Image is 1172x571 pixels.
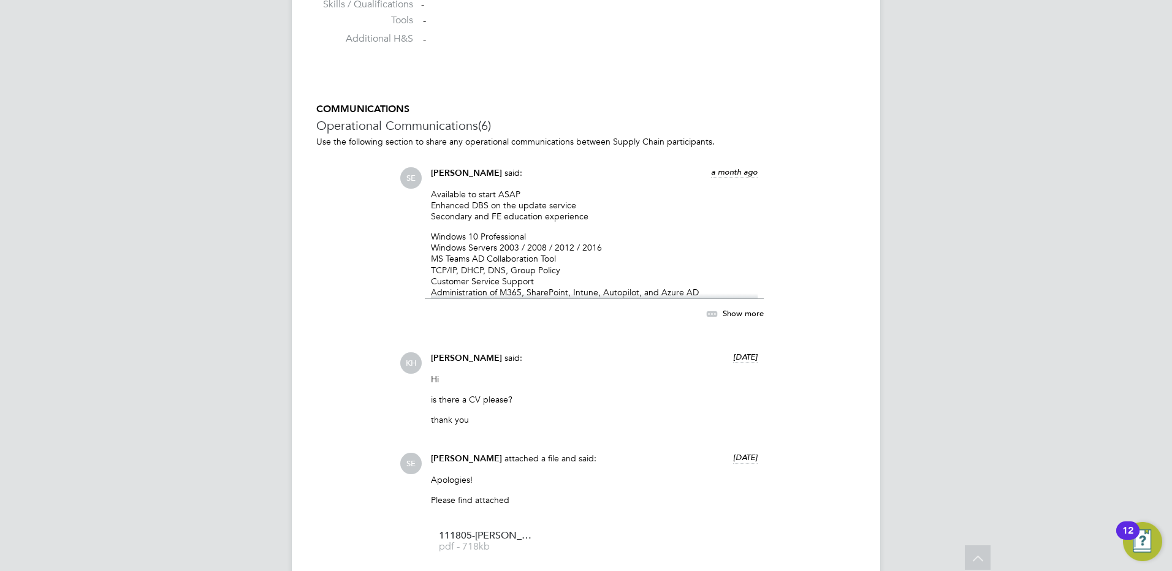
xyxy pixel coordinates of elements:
span: SE [400,453,422,474]
span: said: [504,352,522,363]
label: Tools [316,14,413,27]
span: Show more [723,308,764,318]
label: Additional H&S [316,32,413,45]
span: [PERSON_NAME] [431,453,502,464]
span: - [423,33,426,45]
span: [PERSON_NAME] [431,168,502,178]
a: 111805-[PERSON_NAME]-SE- pdf - 718kb [439,531,537,551]
div: 12 [1122,531,1133,546]
span: attached a file and said: [504,453,596,464]
button: Open Resource Center, 12 new notifications [1123,522,1162,561]
span: a month ago [711,167,758,177]
span: 111805-[PERSON_NAME]-SE- [439,531,537,540]
p: Please find attached [431,494,758,505]
p: Available to start ASAP Enhanced DBS on the update service Secondary and FE education experience [431,189,758,222]
span: - [423,15,426,27]
span: [DATE] [733,452,758,463]
p: Apologies! [431,474,758,485]
p: Windows 10 Professional Windows Servers 2003 / 2008 / 2012 / 2016 MS Teams AD Collaboration Tool ... [431,231,758,398]
span: said: [504,167,522,178]
span: [DATE] [733,352,758,362]
span: [PERSON_NAME] [431,353,502,363]
h3: Operational Communications [316,118,856,134]
p: thank you [431,414,758,425]
p: Use the following section to share any operational communications between Supply Chain participants. [316,136,856,147]
h5: COMMUNICATIONS [316,103,856,116]
p: Hi [431,374,758,385]
span: KH [400,352,422,374]
span: pdf - 718kb [439,542,537,551]
span: SE [400,167,422,189]
span: (6) [478,118,491,134]
p: is there a CV please? [431,394,758,405]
